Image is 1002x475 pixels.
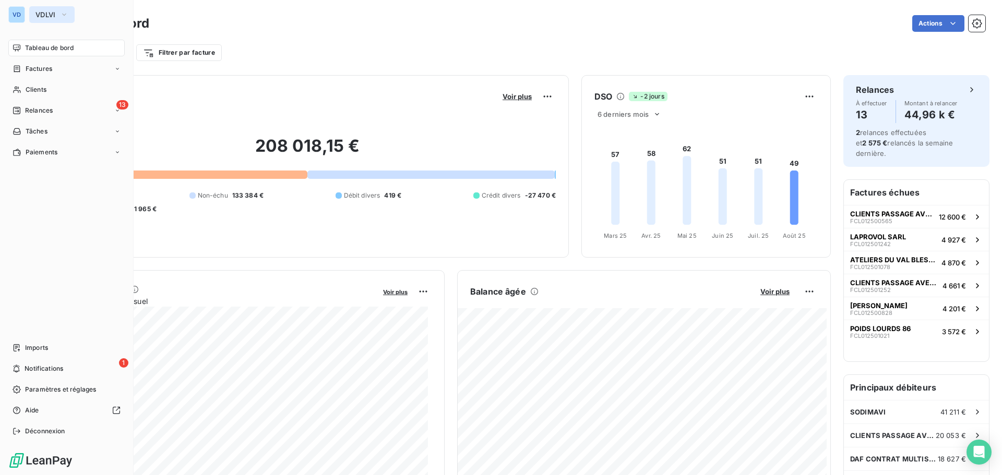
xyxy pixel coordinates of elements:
[131,204,157,214] span: -1 965 €
[938,455,966,463] span: 18 627 €
[8,144,125,161] a: Paiements
[8,102,125,119] a: 13Relances
[604,232,627,239] tspan: Mars 25
[26,64,52,74] span: Factures
[8,81,125,98] a: Clients
[25,343,48,352] span: Imports
[8,402,125,419] a: Aide
[850,310,892,316] span: FCL012500828
[344,191,380,200] span: Débit divers
[25,385,96,394] span: Paramètres et réglages
[503,92,532,101] span: Voir plus
[844,320,989,343] button: POIDS LOURDS 86FCL0125010213 572 €
[850,278,938,287] span: CLIENTS PASSAGE AVEC TVA
[119,358,128,368] span: 1
[748,232,769,239] tspan: Juil. 25
[8,339,125,356] a: Imports
[25,364,63,373] span: Notifications
[850,210,935,218] span: CLIENTS PASSAGE AVEC TVA
[856,128,860,137] span: 2
[856,106,887,123] h4: 13
[844,180,989,205] h6: Factures échues
[856,128,953,157] span: relances effectuées et relancés la semaine dernière.
[943,305,966,313] span: 4 201 €
[499,92,535,101] button: Voir plus
[8,6,25,23] div: VD
[59,296,376,307] span: Chiffre d'affaires mensuel
[850,241,891,247] span: FCL012501242
[757,287,793,296] button: Voir plus
[844,274,989,297] button: CLIENTS PASSAGE AVEC TVAFCL0125012524 661 €
[844,375,989,400] h6: Principaux débiteurs
[850,324,911,333] span: POIDS LOURDS 86
[629,92,667,101] span: -2 jours
[943,282,966,290] span: 4 661 €
[8,40,125,56] a: Tableau de bord
[967,440,992,465] div: Open Intercom Messenger
[850,287,891,293] span: FCL012501252
[8,60,125,77] a: Factures
[712,232,733,239] tspan: Juin 25
[941,259,966,267] span: 4 870 €
[598,110,649,118] span: 6 derniers mois
[856,83,894,96] h6: Relances
[26,148,57,157] span: Paiements
[850,264,890,270] span: FCL012501078
[525,191,556,200] span: -27 470 €
[383,288,408,296] span: Voir plus
[25,406,39,415] span: Aide
[8,452,73,469] img: Logo LeanPay
[850,431,936,440] span: CLIENTS PASSAGE AVEC TVA
[850,233,906,241] span: LAPROVOL SARL
[25,43,74,53] span: Tableau de bord
[850,218,892,224] span: FCL012500565
[850,333,889,339] span: FCL012501021
[232,191,264,200] span: 133 384 €
[482,191,521,200] span: Crédit divers
[380,287,411,296] button: Voir plus
[940,408,966,416] span: 41 211 €
[850,255,937,264] span: ATELIERS DU VAL BLESOIS
[850,455,938,463] span: DAF CONTRAT MULTISUPPORT
[384,191,401,200] span: 419 €
[844,297,989,320] button: [PERSON_NAME]FCL0125008284 201 €
[677,232,697,239] tspan: Mai 25
[844,228,989,251] button: LAPROVOL SARLFCL0125012424 927 €
[136,44,222,61] button: Filtrer par facture
[760,287,790,296] span: Voir plus
[116,100,128,109] span: 13
[198,191,228,200] span: Non-échu
[25,427,65,436] span: Déconnexion
[904,106,958,123] h4: 44,96 k €
[8,123,125,140] a: Tâches
[844,251,989,274] button: ATELIERS DU VAL BLESOISFCL0125010784 870 €
[856,100,887,106] span: À effectuer
[850,408,886,416] span: SODIMAVI
[8,381,125,398] a: Paramètres et réglages
[641,232,661,239] tspan: Avr. 25
[850,301,908,310] span: [PERSON_NAME]
[26,85,46,94] span: Clients
[35,10,56,19] span: VDLVI
[594,90,612,103] h6: DSO
[941,236,966,244] span: 4 927 €
[936,431,966,440] span: 20 053 €
[59,136,556,167] h2: 208 018,15 €
[844,205,989,228] button: CLIENTS PASSAGE AVEC TVAFCL01250056512 600 €
[862,139,887,147] span: 2 575 €
[783,232,806,239] tspan: Août 25
[939,213,966,221] span: 12 600 €
[912,15,964,32] button: Actions
[26,127,47,136] span: Tâches
[942,327,966,336] span: 3 572 €
[25,106,53,115] span: Relances
[470,285,526,298] h6: Balance âgée
[904,100,958,106] span: Montant à relancer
